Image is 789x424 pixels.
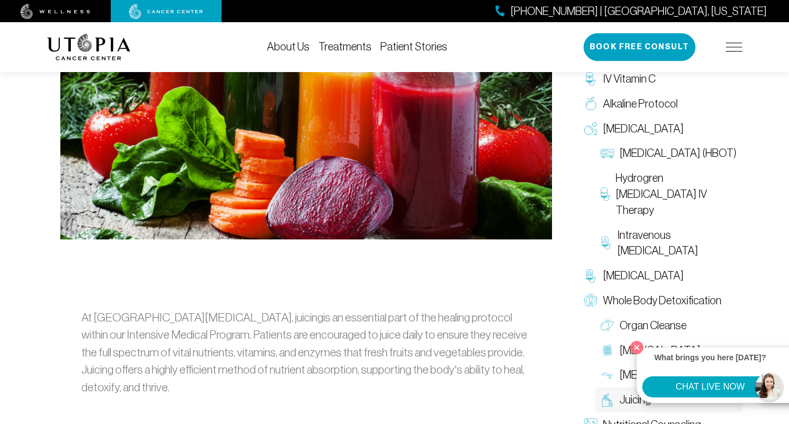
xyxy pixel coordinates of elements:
[510,3,767,19] span: [PHONE_NUMBER] | [GEOGRAPHIC_DATA], [US_STATE]
[627,338,646,357] button: Close
[601,319,614,332] img: Organ Cleanse
[579,67,742,91] a: IV Vitamin C
[380,40,447,53] a: Patient Stories
[496,3,767,19] a: [PHONE_NUMBER] | [GEOGRAPHIC_DATA], [US_STATE]
[726,43,742,52] img: icon-hamburger
[595,141,742,166] a: [MEDICAL_DATA] (HBOT)
[620,392,651,408] span: Juicing
[584,97,597,110] img: Alkaline Protocol
[318,40,372,53] a: Treatments
[595,362,742,387] a: [MEDICAL_DATA]
[603,71,656,87] span: IV Vitamin C
[47,34,131,60] img: logo
[620,343,700,359] span: [MEDICAL_DATA]
[81,309,531,396] p: At [GEOGRAPHIC_DATA][MEDICAL_DATA], juicingis an essential part of the healing protocol within ou...
[595,387,742,412] a: Juicing
[654,353,766,362] strong: What brings you here [DATE]?
[603,293,721,309] span: Whole Body Detoxification
[595,338,742,363] a: [MEDICAL_DATA]
[579,263,742,288] a: [MEDICAL_DATA]
[603,96,678,112] span: Alkaline Protocol
[584,294,597,307] img: Whole Body Detoxification
[584,122,597,135] img: Oxygen Therapy
[603,268,684,284] span: [MEDICAL_DATA]
[579,288,742,313] a: Whole Body Detoxification
[267,40,310,53] a: About Us
[617,227,736,259] span: Intravenous [MEDICAL_DATA]
[601,147,614,160] img: Hyperbaric Oxygen Therapy (HBOT)
[620,318,687,334] span: Organ Cleanse
[601,187,610,201] img: Hydrogren Peroxide IV Therapy
[601,369,614,382] img: Lymphatic Massage
[129,4,203,19] img: cancer center
[601,236,612,249] img: Intravenous Ozone Therapy
[584,269,597,283] img: Chelation Therapy
[595,166,742,222] a: Hydrogren [MEDICAL_DATA] IV Therapy
[579,116,742,141] a: [MEDICAL_DATA]
[620,367,700,383] span: [MEDICAL_DATA]
[620,145,736,161] span: [MEDICAL_DATA] (HBOT)
[20,4,90,19] img: wellness
[601,394,614,407] img: Juicing
[584,33,695,61] button: Book Free Consult
[642,376,778,397] button: CHAT LIVE NOW
[595,313,742,338] a: Organ Cleanse
[595,223,742,264] a: Intravenous [MEDICAL_DATA]
[603,121,684,137] span: [MEDICAL_DATA]
[601,344,614,357] img: Colon Therapy
[579,91,742,116] a: Alkaline Protocol
[584,72,597,85] img: IV Vitamin C
[616,170,737,218] span: Hydrogren [MEDICAL_DATA] IV Therapy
